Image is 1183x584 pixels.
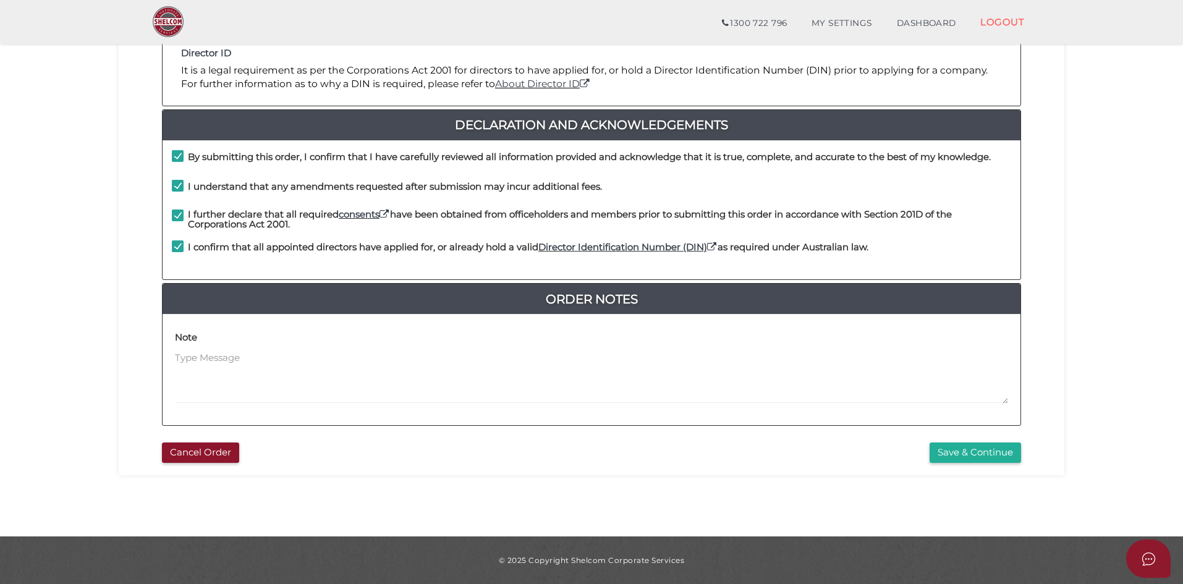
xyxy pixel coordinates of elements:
[181,64,1002,91] p: It is a legal requirement as per the Corporations Act 2001 for directors to have applied for, or ...
[930,442,1021,463] button: Save & Continue
[188,152,991,163] h4: By submitting this order, I confirm that I have carefully reviewed all information provided and a...
[188,242,868,253] h4: I confirm that all appointed directors have applied for, or already hold a valid as required unde...
[538,241,718,253] a: Director Identification Number (DIN)
[884,11,969,36] a: DASHBOARD
[128,555,1055,565] div: © 2025 Copyright Shelcom Corporate Services
[181,48,1002,59] h4: Director ID
[799,11,884,36] a: MY SETTINGS
[339,208,390,220] a: consents
[162,442,239,463] button: Cancel Order
[163,115,1020,135] a: Declaration And Acknowledgements
[1126,540,1171,578] button: Open asap
[968,9,1037,35] a: LOGOUT
[188,182,602,192] h4: I understand that any amendments requested after submission may incur additional fees.
[188,209,1011,230] h4: I further declare that all required have been obtained from officeholders and members prior to su...
[175,332,197,343] h4: Note
[495,78,591,90] a: About Director ID
[163,289,1020,309] a: Order Notes
[710,11,799,36] a: 1300 722 796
